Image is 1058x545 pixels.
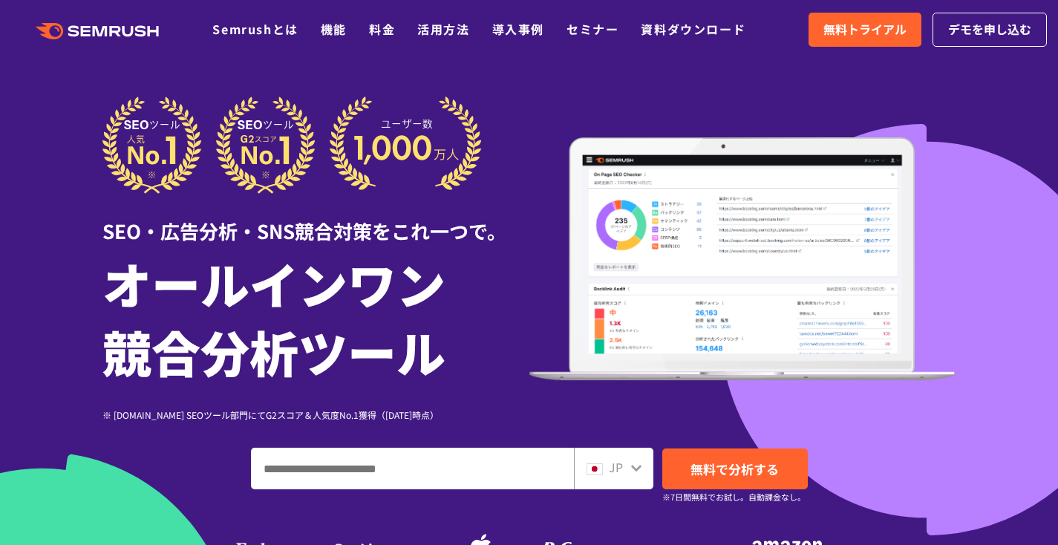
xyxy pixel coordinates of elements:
[566,20,618,38] a: セミナー
[641,20,745,38] a: 資料ダウンロード
[690,460,779,478] span: 無料で分析する
[662,448,808,489] a: 無料で分析する
[417,20,469,38] a: 活用方法
[609,458,623,476] span: JP
[823,20,907,39] span: 無料トライアル
[252,448,573,489] input: ドメイン、キーワードまたはURLを入力してください
[948,20,1031,39] span: デモを申し込む
[492,20,544,38] a: 導入事例
[102,408,529,422] div: ※ [DOMAIN_NAME] SEOツール部門にてG2スコア＆人気度No.1獲得（[DATE]時点）
[809,13,921,47] a: 無料トライアル
[369,20,395,38] a: 料金
[102,194,529,245] div: SEO・広告分析・SNS競合対策をこれ一つで。
[933,13,1047,47] a: デモを申し込む
[662,490,806,504] small: ※7日間無料でお試し。自動課金なし。
[212,20,298,38] a: Semrushとは
[321,20,347,38] a: 機能
[102,249,529,385] h1: オールインワン 競合分析ツール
